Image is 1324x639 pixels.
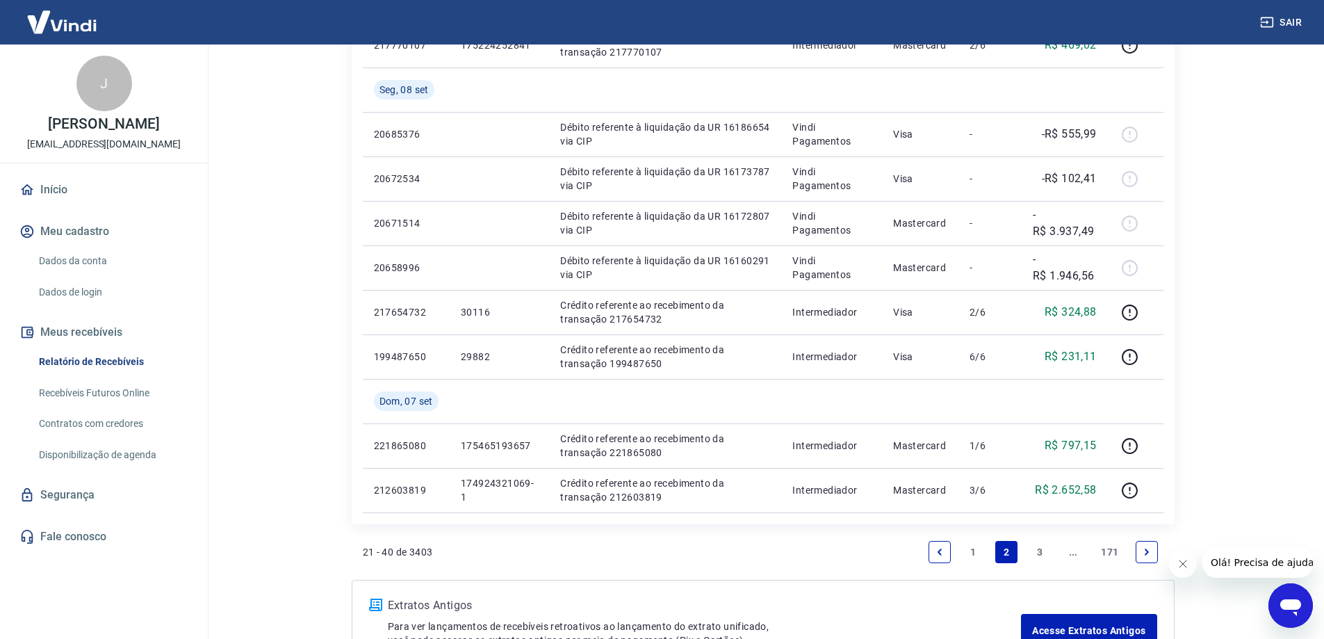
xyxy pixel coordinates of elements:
p: 217770107 [374,38,439,52]
p: - [970,127,1011,141]
p: 21 - 40 de 3403 [363,545,433,559]
a: Relatório de Recebíveis [33,348,191,376]
img: ícone [369,599,382,611]
p: R$ 324,88 [1045,304,1097,321]
p: Intermediador [792,439,871,453]
p: Débito referente à liquidação da UR 16172807 via CIP [560,209,770,237]
p: 6/6 [970,350,1011,364]
a: Recebíveis Futuros Online [33,379,191,407]
a: Contratos com credores [33,410,191,438]
p: Visa [893,172,947,186]
p: -R$ 1.946,56 [1033,251,1097,284]
p: Crédito referente ao recebimento da transação 212603819 [560,476,770,504]
p: - [970,172,1011,186]
p: 2/6 [970,305,1011,319]
p: 20658996 [374,261,439,275]
p: R$ 469,02 [1045,37,1097,54]
p: Intermediador [792,483,871,497]
p: Crédito referente ao recebimento da transação 199487650 [560,343,770,371]
p: 29882 [461,350,538,364]
p: Visa [893,127,947,141]
a: Page 2 is your current page [995,541,1017,563]
span: Olá! Precisa de ajuda? [8,10,117,21]
a: Fale conosco [17,521,191,552]
p: Visa [893,305,947,319]
a: Dados da conta [33,247,191,275]
p: Débito referente à liquidação da UR 16173787 via CIP [560,165,770,193]
p: Mastercard [893,216,947,230]
p: Vindi Pagamentos [792,120,871,148]
p: Extratos Antigos [388,597,1022,614]
p: Débito referente à liquidação da UR 16186654 via CIP [560,120,770,148]
iframe: Mensagem da empresa [1202,547,1313,578]
p: 3/6 [970,483,1011,497]
button: Meu cadastro [17,216,191,247]
p: 30116 [461,305,538,319]
p: Mastercard [893,439,947,453]
p: - [970,261,1011,275]
p: Mastercard [893,483,947,497]
div: J [76,56,132,111]
a: Page 3 [1029,541,1051,563]
p: -R$ 3.937,49 [1033,207,1097,240]
p: -R$ 102,41 [1042,170,1097,187]
p: [PERSON_NAME] [48,117,159,131]
a: Disponibilização de agenda [33,441,191,469]
p: Mastercard [893,38,947,52]
button: Sair [1257,10,1307,35]
a: Page 171 [1095,541,1124,563]
p: 175224252841 [461,38,538,52]
a: Segurança [17,480,191,510]
p: 2/6 [970,38,1011,52]
span: Seg, 08 set [379,83,429,97]
p: 217654732 [374,305,439,319]
p: 20685376 [374,127,439,141]
p: Mastercard [893,261,947,275]
p: R$ 231,11 [1045,348,1097,365]
a: Previous page [929,541,951,563]
a: Dados de login [33,278,191,307]
iframe: Botão para abrir a janela de mensagens [1268,583,1313,628]
p: -R$ 555,99 [1042,126,1097,143]
p: Crédito referente ao recebimento da transação 217770107 [560,31,770,59]
p: 199487650 [374,350,439,364]
iframe: Fechar mensagem [1169,550,1197,578]
p: [EMAIL_ADDRESS][DOMAIN_NAME] [27,137,181,152]
ul: Pagination [923,535,1163,569]
p: Intermediador [792,38,871,52]
img: Vindi [17,1,107,43]
p: Vindi Pagamentos [792,254,871,282]
p: 221865080 [374,439,439,453]
p: Crédito referente ao recebimento da transação 217654732 [560,298,770,326]
a: Page 1 [962,541,984,563]
p: 174924321069-1 [461,476,538,504]
p: Crédito referente ao recebimento da transação 221865080 [560,432,770,460]
a: Next page [1136,541,1158,563]
p: 20672534 [374,172,439,186]
button: Meus recebíveis [17,317,191,348]
p: 175465193657 [461,439,538,453]
a: Início [17,175,191,205]
p: Visa [893,350,947,364]
p: 1/6 [970,439,1011,453]
p: Vindi Pagamentos [792,209,871,237]
p: - [970,216,1011,230]
p: Intermediador [792,305,871,319]
p: Intermediador [792,350,871,364]
a: Jump forward [1062,541,1084,563]
p: R$ 2.652,58 [1035,482,1096,499]
p: Débito referente à liquidação da UR 16160291 via CIP [560,254,770,282]
p: 20671514 [374,216,439,230]
p: R$ 797,15 [1045,437,1097,454]
p: 212603819 [374,483,439,497]
p: Vindi Pagamentos [792,165,871,193]
span: Dom, 07 set [379,394,433,408]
